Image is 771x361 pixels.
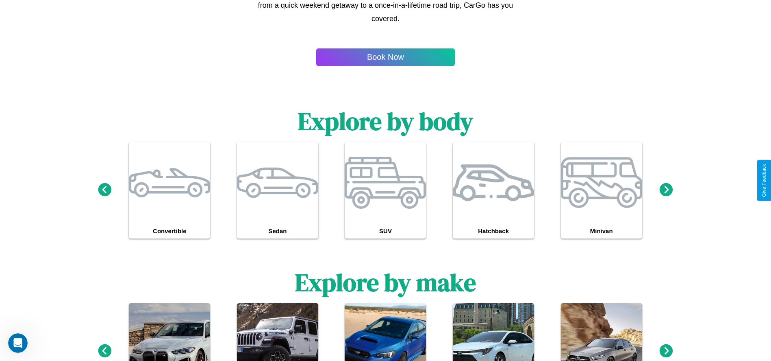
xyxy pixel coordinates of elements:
[295,266,476,299] h1: Explore by make
[129,223,210,238] h4: Convertible
[8,333,28,353] iframe: Intercom live chat
[316,48,455,66] button: Book Now
[761,164,767,197] div: Give Feedback
[453,223,534,238] h4: Hatchback
[345,223,426,238] h4: SUV
[561,223,642,238] h4: Minivan
[298,105,473,138] h1: Explore by body
[237,223,318,238] h4: Sedan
